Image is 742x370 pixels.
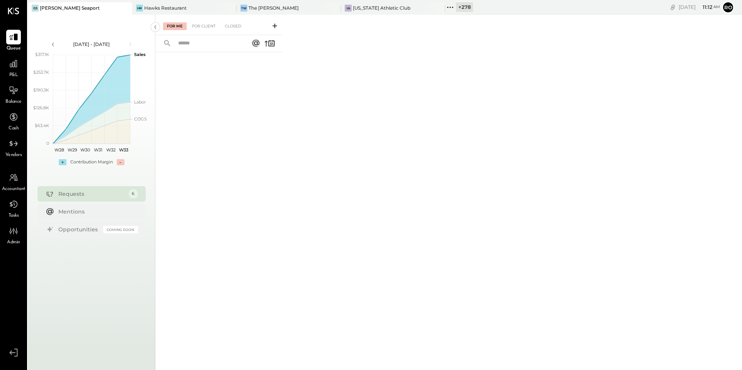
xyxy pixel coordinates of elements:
[35,123,49,128] text: $63.4K
[119,147,128,153] text: W33
[7,45,21,52] span: Queue
[58,208,134,216] div: Mentions
[33,105,49,110] text: $126.8K
[0,110,27,132] a: Cash
[2,186,26,193] span: Accountant
[353,5,410,11] div: [US_STATE] Athletic Club
[163,22,187,30] div: For Me
[248,5,299,11] div: The [PERSON_NAME]
[136,5,143,12] div: HR
[40,5,100,11] div: [PERSON_NAME] Seaport
[59,159,66,165] div: +
[58,226,99,233] div: Opportunities
[129,189,138,199] div: 6
[46,141,49,146] text: 0
[722,1,734,14] button: Ro
[103,226,138,233] div: Coming Soon
[59,41,124,48] div: [DATE] - [DATE]
[221,22,245,30] div: Closed
[117,159,124,165] div: -
[0,170,27,193] a: Accountant
[679,3,720,11] div: [DATE]
[669,3,677,11] div: copy link
[134,116,147,122] text: COGS
[54,147,64,153] text: W28
[134,52,146,57] text: Sales
[188,22,220,30] div: For Client
[9,72,18,79] span: P&L
[94,147,102,153] text: W31
[456,2,473,12] div: + 278
[7,239,20,246] span: Admin
[134,99,146,105] text: Labor
[33,87,49,93] text: $190.3K
[0,224,27,246] a: Admin
[0,56,27,79] a: P&L
[345,5,352,12] div: IA
[240,5,247,12] div: TW
[9,125,19,132] span: Cash
[67,147,77,153] text: W29
[58,190,125,198] div: Requests
[0,136,27,159] a: Vendors
[5,98,22,105] span: Balance
[5,152,22,159] span: Vendors
[35,52,49,57] text: $317.1K
[9,212,19,219] span: Tasks
[0,83,27,105] a: Balance
[70,159,113,165] div: Contribution Margin
[32,5,39,12] div: GS
[80,147,90,153] text: W30
[0,30,27,52] a: Queue
[33,70,49,75] text: $253.7K
[106,147,116,153] text: W32
[144,5,187,11] div: Hawks Restaurant
[0,197,27,219] a: Tasks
